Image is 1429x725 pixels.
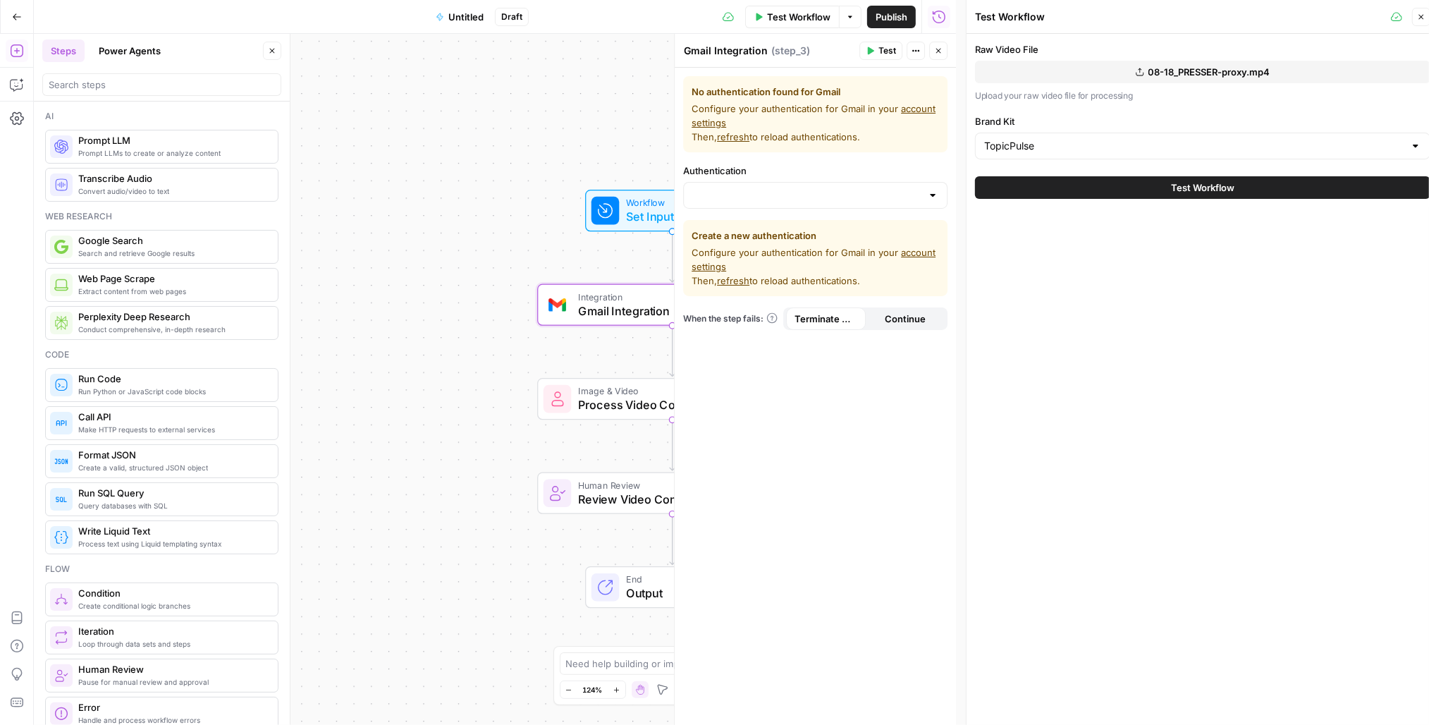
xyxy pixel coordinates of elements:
[78,486,266,500] span: Run SQL Query
[692,229,939,243] span: Create a new authentication
[78,424,266,435] span: Make HTTP requests to external services
[78,233,266,248] span: Google Search
[78,272,266,286] span: Web Page Scrape
[78,500,266,511] span: Query databases with SQL
[45,210,278,223] div: Web research
[684,44,768,58] textarea: Gmail Integration
[578,491,759,508] span: Review Video Content
[795,312,857,326] span: Terminate Workflow
[578,396,761,414] span: Process Video Content
[717,131,749,142] span: refresh
[578,290,759,304] span: Integration
[717,275,749,286] span: refresh
[78,248,266,259] span: Search and retrieve Google results
[692,245,939,288] span: Configure your authentication for Gmail in your Then, to reload authentications.
[626,196,712,210] span: Workflow
[49,78,275,92] input: Search steps
[45,348,278,361] div: Code
[583,684,603,695] span: 124%
[866,307,945,330] button: Continue
[578,302,759,319] span: Gmail Integration
[692,103,936,128] a: account settings
[878,44,896,57] span: Test
[692,247,936,272] a: account settings
[1171,181,1234,195] span: Test Workflow
[683,312,778,325] a: When the step fails:
[626,585,744,602] span: Output
[548,390,566,408] img: rmejigl5z5mwnxpjlfq225817r45
[78,286,266,297] span: Extract content from web pages
[885,312,926,326] span: Continue
[867,6,916,28] button: Publish
[626,573,744,587] span: End
[427,6,492,28] button: Untitled
[537,566,807,608] div: EndOutput
[578,478,759,492] span: Human Review
[745,6,839,28] button: Test Workflow
[78,133,266,147] span: Prompt LLM
[78,410,266,424] span: Call API
[78,147,266,159] span: Prompt LLMs to create or analyze content
[78,586,266,600] span: Condition
[78,676,266,688] span: Pause for manual review and approval
[78,386,266,397] span: Run Python or JavaScript code blocks
[448,10,484,24] span: Untitled
[78,524,266,538] span: Write Liquid Text
[90,39,169,62] button: Power Agents
[501,11,522,23] span: Draft
[537,190,807,231] div: WorkflowSet InputsInputs
[537,378,807,420] div: Image & VideoProcess Video ContentStep 1
[537,284,807,326] div: IntegrationGmail IntegrationStep 3
[45,110,278,123] div: Ai
[78,448,266,462] span: Format JSON
[548,296,566,314] img: gmail%20(1).png
[692,85,939,99] span: No authentication found for Gmail
[78,662,266,676] span: Human Review
[45,563,278,575] div: Flow
[537,473,807,514] div: Human ReviewReview Video ContentStep 2
[984,139,1404,153] input: TopicPulse
[771,44,810,58] span: ( step_3 )
[78,600,266,611] span: Create conditional logic branches
[78,624,266,638] span: Iteration
[78,538,266,549] span: Process text using Liquid templating syntax
[78,171,266,185] span: Transcribe Audio
[859,42,902,60] button: Test
[78,638,266,650] span: Loop through data sets and steps
[692,102,939,144] span: Configure your authentication for Gmail in your Then, to reload authentications.
[78,700,266,714] span: Error
[78,185,266,197] span: Convert audio/video to text
[876,10,907,24] span: Publish
[683,164,947,178] label: Authentication
[78,310,266,324] span: Perplexity Deep Research
[1148,65,1270,79] span: 08-18_PRESSER-proxy.mp4
[42,39,85,62] button: Steps
[78,324,266,335] span: Conduct comprehensive, in-depth research
[578,384,761,398] span: Image & Video
[78,462,266,473] span: Create a valid, structured JSON object
[78,372,266,386] span: Run Code
[767,10,830,24] span: Test Workflow
[626,208,712,226] span: Set Inputs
